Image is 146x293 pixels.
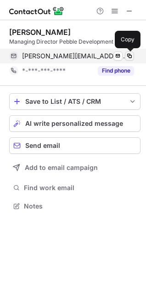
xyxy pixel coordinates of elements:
span: Find work email [24,184,137,192]
button: Add to email campaign [9,159,140,176]
button: save-profile-one-click [9,93,140,110]
span: [PERSON_NAME][EMAIL_ADDRESS][DOMAIN_NAME] [22,52,127,60]
span: Notes [24,202,137,210]
button: Reveal Button [98,66,134,75]
div: [PERSON_NAME] [9,28,71,37]
div: Save to List / ATS / CRM [25,98,124,105]
span: AI write personalized message [25,120,123,127]
span: Send email [25,142,60,149]
button: AI write personalized message [9,115,140,132]
button: Notes [9,200,140,213]
div: Managing Director Pebble Development Pty Ltd [9,38,140,46]
button: Send email [9,137,140,154]
span: Add to email campaign [25,164,98,171]
button: Find work email [9,181,140,194]
img: ContactOut v5.3.10 [9,6,64,17]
